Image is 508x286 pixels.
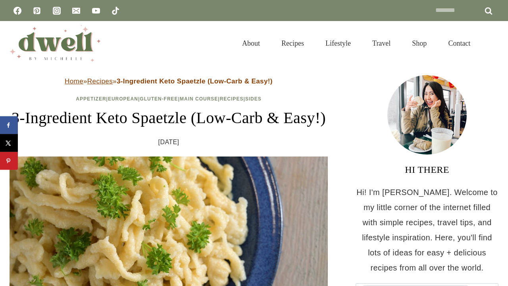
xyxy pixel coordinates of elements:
[10,106,328,130] h1: 3-Ingredient Keto Spaetzle (Low-Carb & Easy!)
[10,3,25,19] a: Facebook
[271,29,315,57] a: Recipes
[485,37,498,50] button: View Search Form
[29,3,45,19] a: Pinterest
[437,29,481,57] a: Contact
[87,77,113,85] a: Recipes
[88,3,104,19] a: YouTube
[180,96,218,102] a: Main Course
[231,29,481,57] nav: Primary Navigation
[10,25,101,62] img: DWELL by michelle
[158,136,179,148] time: [DATE]
[315,29,362,57] a: Lifestyle
[68,3,84,19] a: Email
[65,77,83,85] a: Home
[356,162,498,177] h3: HI THERE
[76,96,106,102] a: Appetizer
[108,3,123,19] a: TikTok
[117,77,273,85] strong: 3-Ingredient Keto Spaetzle (Low-Carb & Easy!)
[231,29,271,57] a: About
[220,96,244,102] a: Recipes
[76,96,262,102] span: | | | | |
[245,96,262,102] a: Sides
[65,77,273,85] span: » »
[362,29,401,57] a: Travel
[356,185,498,275] p: Hi! I'm [PERSON_NAME]. Welcome to my little corner of the internet filled with simple recipes, tr...
[108,96,138,102] a: European
[49,3,65,19] a: Instagram
[401,29,437,57] a: Shop
[140,96,178,102] a: Gluten-Free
